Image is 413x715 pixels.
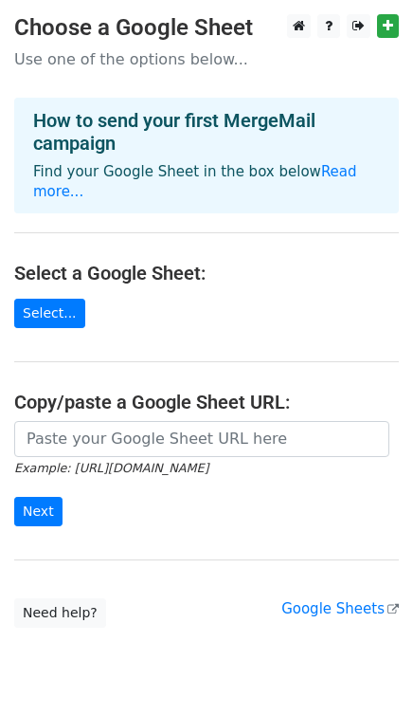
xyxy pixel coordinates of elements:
p: Find your Google Sheet in the box below [33,162,380,202]
a: Need help? [14,598,106,628]
p: Use one of the options below... [14,49,399,69]
h3: Choose a Google Sheet [14,14,399,42]
h4: Select a Google Sheet: [14,262,399,284]
h4: Copy/paste a Google Sheet URL: [14,391,399,413]
input: Next [14,497,63,526]
a: Google Sheets [281,600,399,617]
small: Example: [URL][DOMAIN_NAME] [14,461,208,475]
input: Paste your Google Sheet URL here [14,421,389,457]
h4: How to send your first MergeMail campaign [33,109,380,155]
a: Read more... [33,163,357,200]
a: Select... [14,299,85,328]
